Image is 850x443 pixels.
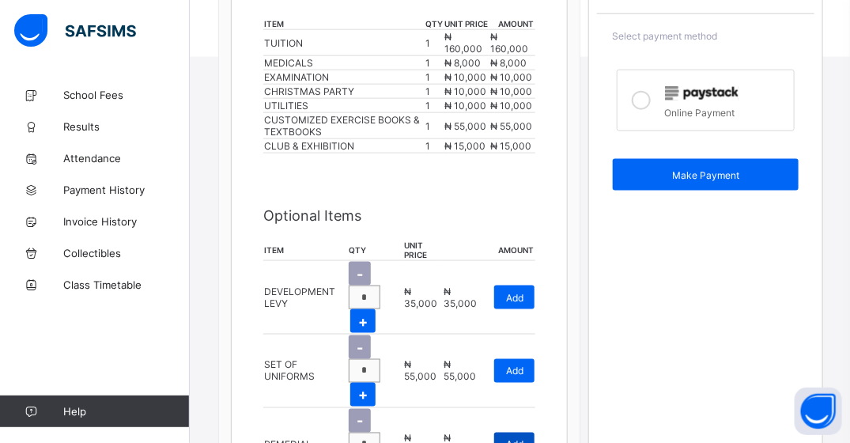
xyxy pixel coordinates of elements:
td: 1 [425,30,444,56]
span: ₦ 35,000 [444,286,477,309]
span: ₦ 10,000 [490,85,532,97]
p: DEVELOPMENT LEVY [264,286,347,309]
span: Make Payment [625,169,788,181]
td: 1 [425,85,444,99]
span: Help [63,405,189,418]
span: ₦ 15,000 [490,140,531,152]
span: ₦ 160,000 [490,31,528,55]
span: Collectibles [63,247,190,259]
img: paystack.0b99254114f7d5403c0525f3550acd03.svg [665,86,739,100]
span: ₦ 55,000 [404,359,436,383]
th: unit price [403,240,443,261]
span: ₦ 55,000 [444,359,476,383]
td: 1 [425,139,444,153]
th: qty [425,18,444,30]
span: ₦ 35,000 [404,286,437,309]
span: + [358,387,368,403]
button: Open asap [795,388,842,435]
span: Select payment method [613,30,718,42]
td: 1 [425,56,444,70]
td: 1 [425,99,444,113]
div: Online Payment [665,103,787,119]
span: + [358,313,368,330]
span: Results [63,120,190,133]
span: Invoice History [63,215,190,228]
th: item [263,18,425,30]
td: CUSTOMIZED EXERCISE BOOKS & TEXTBOOKS [263,113,425,139]
td: 1 [425,113,444,139]
td: MEDICALS [263,56,425,70]
th: amount [443,240,535,261]
span: ₦ 8,000 [490,57,527,69]
th: item [263,240,348,261]
th: qty [348,240,403,261]
td: TUITION [263,30,425,56]
p: Optional Items [263,207,535,224]
span: Add [506,365,523,377]
span: - [357,266,363,282]
span: ₦ 15,000 [444,140,485,152]
span: Add [506,292,523,304]
img: safsims [14,14,136,47]
span: ₦ 55,000 [490,120,532,132]
p: SET OF UNIFORMS [264,359,347,383]
th: amount [489,18,535,30]
span: School Fees [63,89,190,101]
span: ₦ 10,000 [490,71,532,83]
td: EXAMINATION [263,70,425,85]
td: 1 [425,70,444,85]
span: ₦ 10,000 [444,71,486,83]
span: ₦ 10,000 [444,100,486,112]
span: ₦ 8,000 [444,57,481,69]
span: ₦ 160,000 [444,31,482,55]
span: ₦ 55,000 [444,120,486,132]
td: UTILITIES [263,99,425,113]
span: Class Timetable [63,278,190,291]
span: - [357,339,363,356]
td: CHRISTMAS PARTY [263,85,425,99]
span: Attendance [63,152,190,165]
span: ₦ 10,000 [490,100,532,112]
span: - [357,413,363,430]
th: unit price [444,18,489,30]
span: ₦ 10,000 [444,85,486,97]
td: CLUB & EXHIBITION [263,139,425,153]
span: Payment History [63,184,190,196]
